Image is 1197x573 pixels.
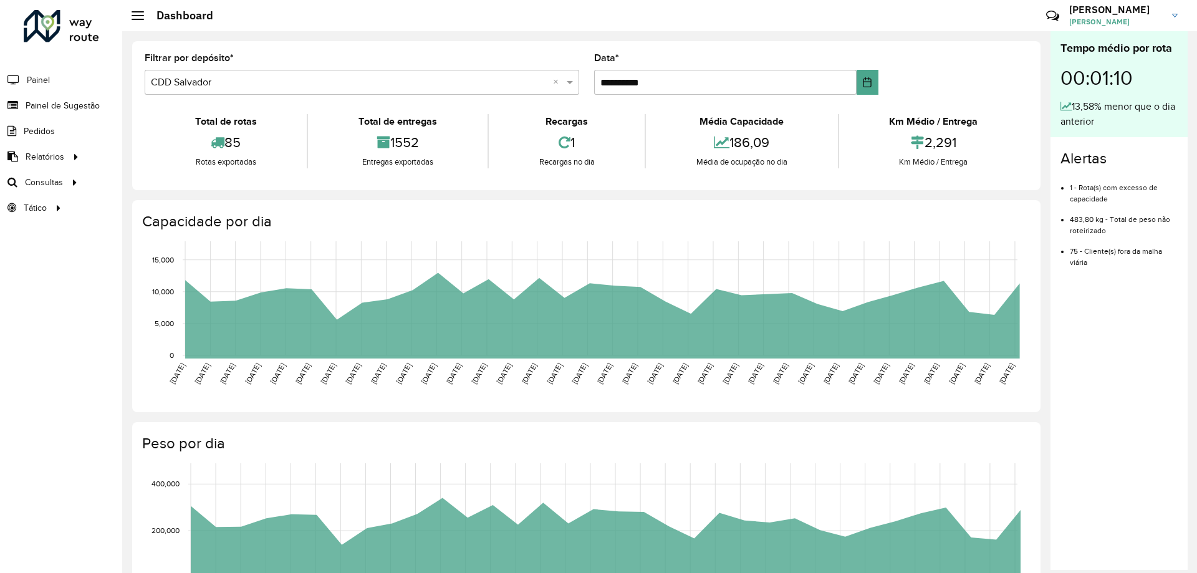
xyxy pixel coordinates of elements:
[822,362,840,385] text: [DATE]
[997,362,1016,385] text: [DATE]
[649,114,834,129] div: Média Capacidade
[168,362,186,385] text: [DATE]
[155,319,174,327] text: 5,000
[649,129,834,156] div: 186,09
[394,362,412,385] text: [DATE]
[948,362,966,385] text: [DATE]
[311,156,484,168] div: Entregas exportadas
[1060,57,1178,99] div: 00:01:10
[24,201,47,214] span: Tático
[144,9,213,22] h2: Dashboard
[1039,2,1066,29] a: Contato Rápido
[595,362,613,385] text: [DATE]
[495,362,513,385] text: [DATE]
[1060,150,1178,168] h4: Alertas
[721,362,739,385] text: [DATE]
[897,362,915,385] text: [DATE]
[269,362,287,385] text: [DATE]
[872,362,890,385] text: [DATE]
[492,156,642,168] div: Recargas no dia
[311,129,484,156] div: 1552
[1070,173,1178,205] li: 1 - Rota(s) com excesso de capacidade
[152,256,174,264] text: 15,000
[148,156,304,168] div: Rotas exportadas
[294,362,312,385] text: [DATE]
[420,362,438,385] text: [DATE]
[26,99,100,112] span: Painel de Sugestão
[847,362,865,385] text: [DATE]
[570,362,589,385] text: [DATE]
[244,362,262,385] text: [DATE]
[1070,205,1178,236] li: 483,80 kg - Total de peso não roteirizado
[151,526,180,534] text: 200,000
[24,125,55,138] span: Pedidos
[27,74,50,87] span: Painel
[649,156,834,168] div: Média de ocupação no dia
[1070,236,1178,268] li: 75 - Cliente(s) fora da malha viária
[671,362,689,385] text: [DATE]
[148,114,304,129] div: Total de rotas
[151,479,180,488] text: 400,000
[1069,4,1163,16] h3: [PERSON_NAME]
[553,75,564,90] span: Clear all
[25,176,63,189] span: Consultas
[492,129,642,156] div: 1
[1060,40,1178,57] div: Tempo médio por rota
[842,129,1025,156] div: 2,291
[142,213,1028,231] h4: Capacidade por dia
[148,129,304,156] div: 85
[469,362,488,385] text: [DATE]
[797,362,815,385] text: [DATE]
[922,362,940,385] text: [DATE]
[1060,99,1178,129] div: 13,58% menor que o dia anterior
[152,287,174,296] text: 10,000
[26,150,64,163] span: Relatórios
[545,362,563,385] text: [DATE]
[594,51,619,65] label: Data
[319,362,337,385] text: [DATE]
[520,362,538,385] text: [DATE]
[620,362,638,385] text: [DATE]
[311,114,484,129] div: Total de entregas
[857,70,878,95] button: Choose Date
[973,362,991,385] text: [DATE]
[842,156,1025,168] div: Km Médio / Entrega
[646,362,664,385] text: [DATE]
[344,362,362,385] text: [DATE]
[746,362,764,385] text: [DATE]
[696,362,714,385] text: [DATE]
[193,362,211,385] text: [DATE]
[771,362,789,385] text: [DATE]
[842,114,1025,129] div: Km Médio / Entrega
[369,362,387,385] text: [DATE]
[218,362,236,385] text: [DATE]
[445,362,463,385] text: [DATE]
[492,114,642,129] div: Recargas
[145,51,234,65] label: Filtrar por depósito
[142,435,1028,453] h4: Peso por dia
[170,351,174,359] text: 0
[1069,16,1163,27] span: [PERSON_NAME]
